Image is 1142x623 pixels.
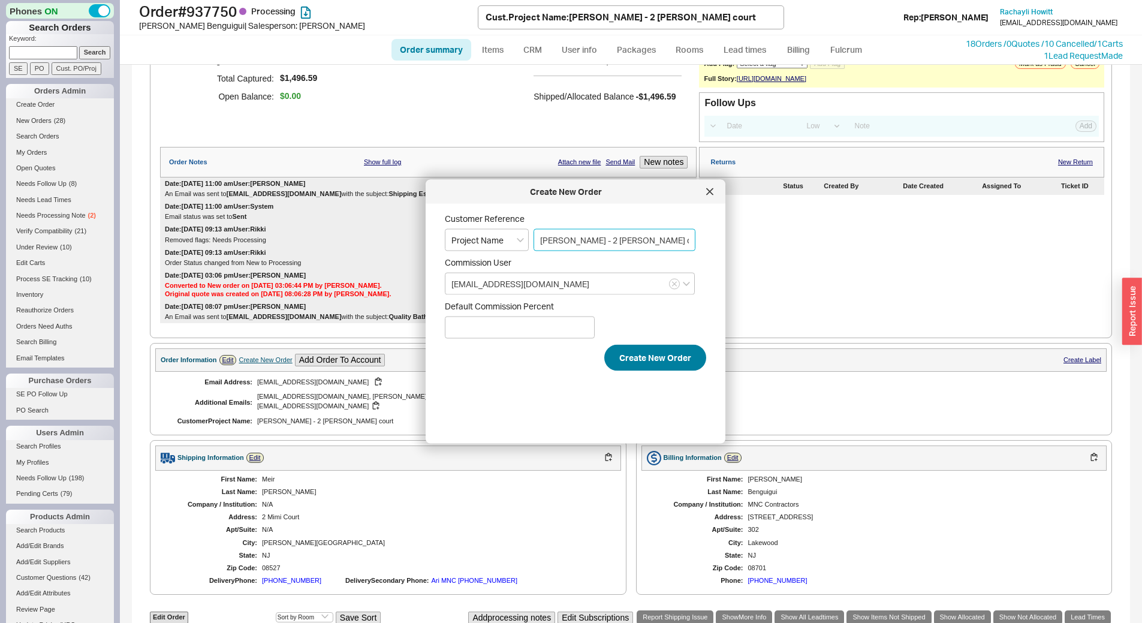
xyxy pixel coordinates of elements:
[6,510,114,524] div: Products Admin
[167,577,257,585] div: Delivery Phone:
[619,351,691,365] span: Create New Order
[139,20,478,32] div: [PERSON_NAME] Benguigui | Salesperson: [PERSON_NAME]
[280,73,317,83] span: $1,496.59
[486,11,756,23] div: Cust. Project Name : [PERSON_NAME] - 2 [PERSON_NAME] court
[16,474,67,481] span: Needs Follow Up
[6,21,114,34] h1: Search Orders
[262,577,321,585] div: [PHONE_NUMBER]
[165,203,273,210] div: Date: [DATE] 11:00 am User: System
[165,303,306,311] div: Date: [DATE] 08:07 pm User: [PERSON_NAME]
[1000,8,1053,16] a: Rachayli Howitt
[903,11,989,23] div: Rep: [PERSON_NAME]
[30,62,49,75] input: PO
[783,182,821,190] div: Status
[175,88,274,106] h5: Open Balance:
[165,236,692,244] div: Removed flags: Needs Processing
[88,212,96,219] span: ( 2 )
[165,282,692,290] div: Converted to New order on [DATE] 03:06:44 PM by [PERSON_NAME].
[167,539,257,547] div: City:
[6,115,114,127] a: New Orders(28)
[165,180,306,188] div: Date: [DATE] 11:00 am User: [PERSON_NAME]
[720,118,797,134] input: Date
[139,3,478,20] h1: Order # 937750
[262,501,609,508] div: N/A
[664,454,722,462] div: Billing Information
[9,62,28,75] input: SE
[748,564,1095,572] div: 08701
[6,3,114,19] div: Phones
[653,577,743,585] div: Phone:
[262,552,609,559] div: NJ
[1094,38,1123,49] a: /1Carts
[704,75,736,83] div: Full Story:
[165,213,692,221] div: Email status was set to
[167,564,257,572] div: Zip Code:
[6,194,114,206] a: Needs Lead Times
[75,227,87,234] span: ( 21 )
[748,526,1095,534] div: 302
[280,91,301,101] span: $0.00
[704,182,781,190] div: Name
[16,117,52,124] span: New Orders
[653,539,743,547] div: City:
[44,5,58,17] span: ON
[6,426,114,440] div: Users Admin
[1061,182,1099,190] div: Ticket ID
[246,453,264,463] a: Edit
[251,6,296,16] span: Processing
[6,241,114,254] a: Under Review(10)
[724,453,742,463] a: Edit
[167,526,257,534] div: Apt/Suite:
[445,213,529,224] span: Customer Reference
[165,313,692,321] div: An Email was sent to with the subject:
[60,243,72,251] span: ( 10 )
[167,501,257,508] div: Company / Institution:
[1000,7,1053,16] span: Rachayli Howitt
[80,275,92,282] span: ( 10 )
[6,177,114,190] a: Needs Follow Up(8)
[683,282,690,287] svg: open menu
[16,243,58,251] span: Under Review
[262,539,609,547] div: [PERSON_NAME][GEOGRAPHIC_DATA]
[1063,356,1101,363] a: Create Label
[653,475,743,483] div: First Name:
[1044,50,1123,61] a: 1Lead RequestMade
[653,513,743,521] div: Address:
[79,574,91,581] span: ( 42 )
[748,475,1095,483] div: [PERSON_NAME]
[1075,121,1096,131] button: Add
[966,38,1094,49] a: 18Orders /0Quotes /10 Cancelled
[262,475,609,483] div: Meir
[257,377,612,388] div: [EMAIL_ADDRESS][DOMAIN_NAME]
[219,355,237,365] a: Edit
[553,39,606,61] a: User info
[748,513,1095,521] div: [STREET_ADDRESS]
[6,98,114,111] a: Create Order
[445,301,595,312] span: Default Commission Percent
[710,158,736,166] div: Returns
[6,524,114,537] a: Search Products
[445,273,695,295] input: Search commission user
[1058,158,1093,166] a: New Return
[364,158,401,166] a: Show full log
[445,317,595,339] input: Default Commission Percent
[61,490,73,497] span: ( 79 )
[822,39,871,61] a: Fulcrum
[6,146,114,159] a: My Orders
[748,488,1095,496] div: Benguigui
[262,526,609,534] div: N/A
[16,275,77,282] span: Process SE Tracking
[6,288,114,301] a: Inventory
[161,356,217,364] div: Order Information
[848,118,1013,134] input: Note
[6,404,114,417] a: PO Search
[227,313,342,320] b: [EMAIL_ADDRESS][DOMAIN_NAME]
[534,88,634,105] h5: Shipped/Allocated Balance
[174,378,252,386] div: Email Address:
[233,213,247,220] b: Sent
[445,257,511,267] span: Commission User
[257,393,612,412] div: [EMAIL_ADDRESS][DOMAIN_NAME], [PERSON_NAME][EMAIL_ADDRESS][DOMAIN_NAME], [PERSON_NAME][EMAIL_ADDR...
[388,313,545,320] b: Quality Bath Quote #937750-2 Mimi - 6 ft black tub
[6,556,114,568] a: Add/Edit Suppliers
[165,225,266,233] div: Date: [DATE] 09:13 am User: Rikki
